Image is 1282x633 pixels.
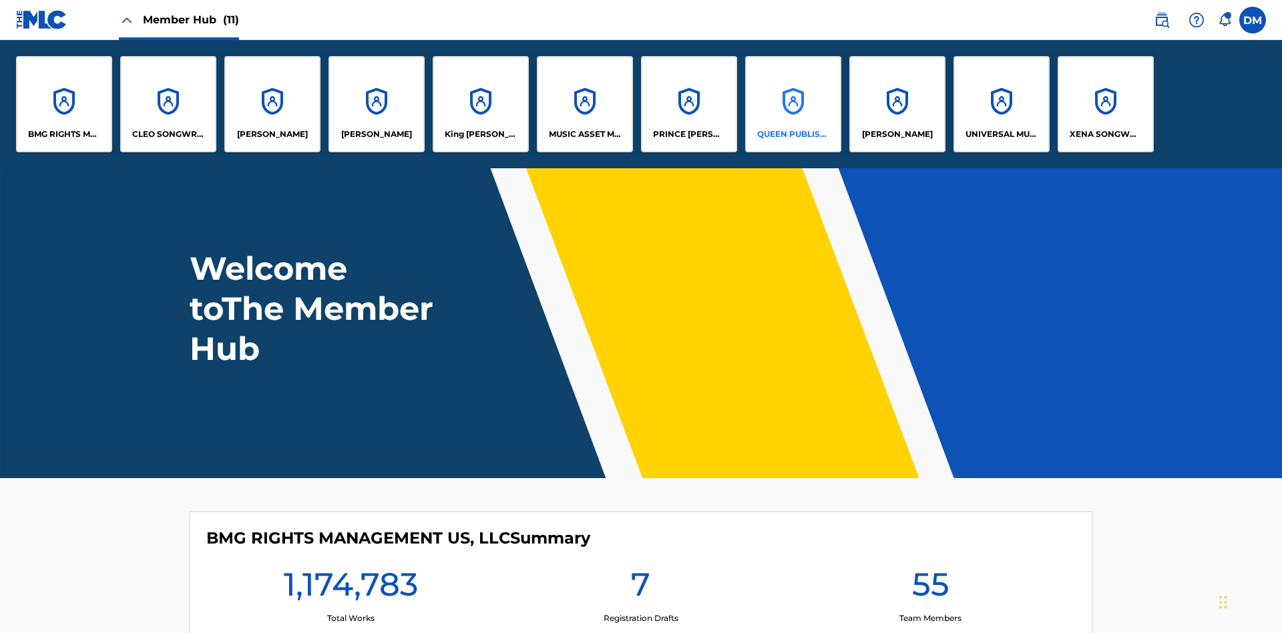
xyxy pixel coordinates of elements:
p: Team Members [899,612,961,624]
img: Close [119,12,135,28]
h1: Welcome to The Member Hub [190,248,439,369]
p: PRINCE MCTESTERSON [653,128,726,140]
div: User Menu [1239,7,1266,33]
img: MLC Logo [16,10,67,29]
p: RONALD MCTESTERSON [862,128,933,140]
p: XENA SONGWRITER [1070,128,1142,140]
p: King McTesterson [445,128,517,140]
a: AccountsBMG RIGHTS MANAGEMENT US, LLC [16,56,112,152]
h1: 7 [631,564,650,612]
a: Public Search [1148,7,1175,33]
h1: 1,174,783 [284,564,418,612]
a: AccountsKing [PERSON_NAME] [433,56,529,152]
p: CLEO SONGWRITER [132,128,205,140]
p: BMG RIGHTS MANAGEMENT US, LLC [28,128,101,140]
p: UNIVERSAL MUSIC PUB GROUP [966,128,1038,140]
a: Accounts[PERSON_NAME] [329,56,425,152]
div: Drag [1219,582,1227,622]
a: AccountsXENA SONGWRITER [1058,56,1154,152]
p: Registration Drafts [604,612,678,624]
a: Accounts[PERSON_NAME] [849,56,945,152]
p: EYAMA MCSINGER [341,128,412,140]
a: AccountsCLEO SONGWRITER [120,56,216,152]
div: Help [1183,7,1210,33]
a: Accounts[PERSON_NAME] [224,56,320,152]
h1: 55 [912,564,949,612]
iframe: Chat Widget [1215,569,1282,633]
p: QUEEN PUBLISHA [757,128,830,140]
div: Notifications [1218,13,1231,27]
img: search [1154,12,1170,28]
h4: BMG RIGHTS MANAGEMENT US, LLC [206,528,590,548]
p: MUSIC ASSET MANAGEMENT (MAM) [549,128,622,140]
span: Member Hub [143,12,239,27]
a: AccountsUNIVERSAL MUSIC PUB GROUP [953,56,1050,152]
p: Total Works [327,612,375,624]
p: ELVIS COSTELLO [237,128,308,140]
a: AccountsPRINCE [PERSON_NAME] [641,56,737,152]
span: (11) [223,13,239,26]
a: AccountsMUSIC ASSET MANAGEMENT (MAM) [537,56,633,152]
img: help [1189,12,1205,28]
a: AccountsQUEEN PUBLISHA [745,56,841,152]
